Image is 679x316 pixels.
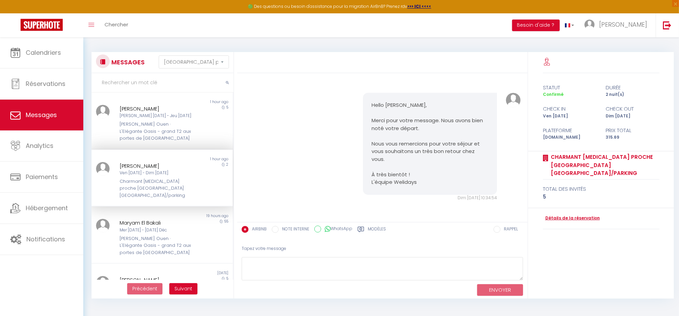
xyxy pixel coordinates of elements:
span: Analytics [26,141,53,150]
button: Previous [127,283,162,295]
img: ... [584,20,595,30]
a: ... [PERSON_NAME] [579,13,656,37]
div: [PERSON_NAME] [DATE] - Jeu [DATE] [120,113,193,119]
span: Confirmé [543,91,563,97]
div: durée [601,84,664,92]
label: AIRBNB [248,226,267,233]
label: NOTE INTERNE [279,226,309,233]
a: Détails de la réservation [543,215,600,222]
span: Notifications [26,235,65,243]
div: 315.69 [601,134,664,141]
h3: MESSAGES [110,54,145,70]
div: [PERSON_NAME] Ouen · L'Elégante Oasis - grand T2 aux portes de [GEOGRAPHIC_DATA] [120,235,193,256]
div: 1 hour ago [162,99,233,105]
span: 5 [226,276,228,281]
pre: Hello [PERSON_NAME], Merci pour votre message. Nous avons bien noté votre départ. Nous vous remer... [372,101,488,186]
div: check out [601,105,664,113]
div: statut [538,84,601,92]
div: 5 [543,193,659,201]
span: 55 [224,219,228,224]
span: Messages [26,111,57,119]
span: Précédent [132,285,157,292]
img: ... [506,93,521,108]
span: Suivant [174,285,192,292]
span: Réservations [26,79,65,88]
div: Ven [DATE] - Dim [DATE] [120,170,193,176]
img: Super Booking [21,19,63,31]
div: Charmant [MEDICAL_DATA] proche [GEOGRAPHIC_DATA] [GEOGRAPHIC_DATA]/parking [120,178,193,199]
input: Rechercher un mot clé [92,73,233,92]
img: ... [96,162,110,176]
div: Prix total [601,126,664,135]
div: Mer [DATE] - [DATE] Déc [120,227,193,233]
div: [PERSON_NAME] Ouen · L'Elégante Oasis - grand T2 aux portes de [GEOGRAPHIC_DATA] [120,121,193,142]
span: Paiements [26,173,58,181]
img: ... [96,276,110,290]
img: ... [96,219,110,232]
label: Modèles [368,226,386,235]
img: ... [96,105,110,118]
span: Chercher [105,21,128,28]
div: Maryam El Bakali [120,219,193,227]
a: Charmant [MEDICAL_DATA] proche [GEOGRAPHIC_DATA] [GEOGRAPHIC_DATA]/parking [548,153,659,177]
button: Next [169,283,197,295]
div: Ven [DATE] [538,113,601,119]
div: [PERSON_NAME] [120,105,193,113]
div: Plateforme [538,126,601,135]
div: [DATE] [162,270,233,276]
button: ENVOYER [477,284,523,296]
div: [DOMAIN_NAME] [538,134,601,141]
span: Calendriers [26,48,61,57]
div: total des invités [543,185,659,193]
div: Tapez votre message [242,240,523,257]
a: >>> ICI <<<< [407,3,431,9]
label: WhatsApp [321,226,352,233]
span: [PERSON_NAME] [599,20,647,29]
div: 1 hour ago [162,156,233,162]
div: [PERSON_NAME] [120,162,193,170]
a: Chercher [99,13,133,37]
div: 19 hours ago [162,213,233,219]
img: logout [663,21,671,29]
div: Dim [DATE] 10:34:54 [363,195,497,201]
label: RAPPEL [500,226,518,233]
span: Hébergement [26,204,68,212]
div: 2 nuit(s) [601,91,664,98]
div: [PERSON_NAME] [120,276,193,284]
button: Besoin d'aide ? [512,20,560,31]
div: check in [538,105,601,113]
span: 5 [226,105,228,110]
div: Dim [DATE] [601,113,664,119]
span: 2 [226,162,228,167]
